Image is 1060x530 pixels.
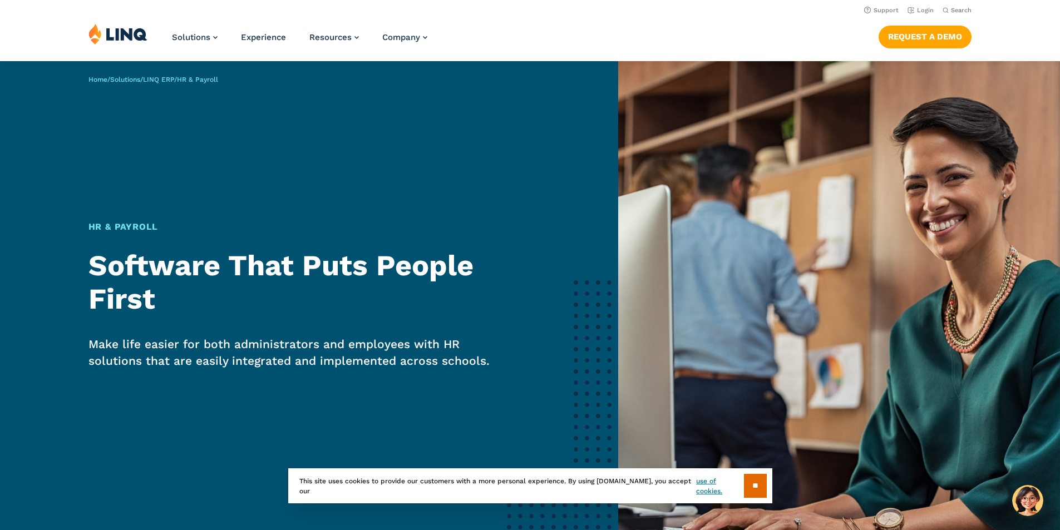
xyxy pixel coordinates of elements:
img: LINQ | K‑12 Software [88,23,147,44]
a: use of cookies. [696,476,743,496]
span: Company [382,32,420,42]
span: HR & Payroll [177,76,218,83]
span: Search [951,7,972,14]
span: Solutions [172,32,210,42]
a: Request a Demo [879,26,972,48]
a: Support [864,7,899,14]
span: Resources [309,32,352,42]
button: Open Search Bar [943,6,972,14]
a: Resources [309,32,359,42]
div: This site uses cookies to provide our customers with a more personal experience. By using [DOMAIN... [288,468,772,503]
a: Company [382,32,427,42]
a: Home [88,76,107,83]
nav: Primary Navigation [172,23,427,60]
strong: Software That Puts People First [88,249,474,316]
a: Solutions [172,32,218,42]
a: Experience [241,32,286,42]
a: Solutions [110,76,140,83]
nav: Button Navigation [879,23,972,48]
a: LINQ ERP [143,76,174,83]
span: / / / [88,76,218,83]
h1: HR & Payroll [88,220,506,234]
button: Hello, have a question? Let’s chat. [1012,485,1043,516]
a: Login [908,7,934,14]
p: Make life easier for both administrators and employees with HR solutions that are easily integrat... [88,336,506,369]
